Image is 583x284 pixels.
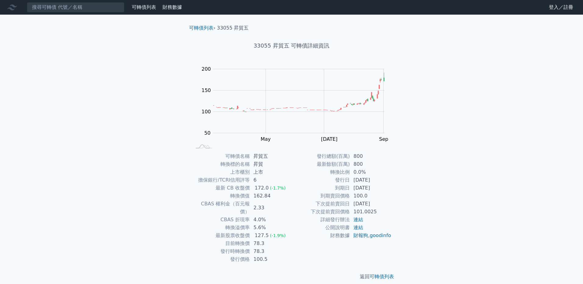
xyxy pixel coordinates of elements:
td: 78.3 [250,247,291,255]
div: 172.0 [253,184,270,192]
td: 下次提前賣回日 [291,200,350,208]
td: 上市 [250,168,291,176]
td: 昇貿五 [250,152,291,160]
td: 5.6% [250,224,291,232]
td: 78.3 [250,240,291,247]
td: 162.84 [250,192,291,200]
td: CBAS 折現率 [191,216,250,224]
td: 最新餘額(百萬) [291,160,350,168]
g: Chart [199,66,394,154]
div: 127.5 [253,232,270,240]
td: 可轉債名稱 [191,152,250,160]
p: 返回 [184,273,399,280]
td: [DATE] [350,184,392,192]
tspan: May [261,136,271,142]
a: 可轉債列表 [132,4,156,10]
td: 800 [350,160,392,168]
td: 轉換比例 [291,168,350,176]
a: 財務數據 [163,4,182,10]
td: 擔保銀行/TCRI信用評等 [191,176,250,184]
td: 0.0% [350,168,392,176]
span: (-1.9%) [270,233,286,238]
a: 可轉債列表 [370,274,394,279]
a: 連結 [353,217,363,222]
td: 101.0025 [350,208,392,216]
input: 搜尋可轉債 代號／名稱 [27,2,124,12]
td: 上市櫃別 [191,168,250,176]
td: 公開說明書 [291,224,350,232]
td: 發行日 [291,176,350,184]
td: 到期賣回價格 [291,192,350,200]
td: 發行總額(百萬) [291,152,350,160]
td: 100.0 [350,192,392,200]
td: 最新股票收盤價 [191,232,250,240]
a: 財報狗 [353,233,368,238]
td: 轉換溢價率 [191,224,250,232]
td: 詳細發行辦法 [291,216,350,224]
td: 到期日 [291,184,350,192]
a: 登入／註冊 [544,2,578,12]
tspan: 150 [202,87,211,93]
h1: 33055 昇貿五 可轉債詳細資訊 [184,41,399,50]
tspan: [DATE] [321,136,338,142]
td: , [350,232,392,240]
tspan: Sep [379,136,388,142]
td: 最新 CB 收盤價 [191,184,250,192]
td: 財務數據 [291,232,350,240]
td: 6 [250,176,291,184]
td: [DATE] [350,200,392,208]
td: 目前轉換價 [191,240,250,247]
td: 轉換標的名稱 [191,160,250,168]
td: 下次提前賣回價格 [291,208,350,216]
tspan: 100 [202,109,211,115]
td: 800 [350,152,392,160]
li: 33055 昇貿五 [217,24,249,32]
tspan: 50 [204,130,210,136]
li: › [189,24,215,32]
a: 可轉債列表 [189,25,213,31]
td: 100.5 [250,255,291,263]
tspan: 200 [202,66,211,72]
a: 連結 [353,225,363,230]
td: 4.0% [250,216,291,224]
td: [DATE] [350,176,392,184]
td: 2.33 [250,200,291,216]
td: CBAS 權利金（百元報價） [191,200,250,216]
span: (-1.7%) [270,186,286,190]
td: 發行時轉換價 [191,247,250,255]
td: 昇貿 [250,160,291,168]
td: 發行價格 [191,255,250,263]
a: goodinfo [370,233,391,238]
td: 轉換價值 [191,192,250,200]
